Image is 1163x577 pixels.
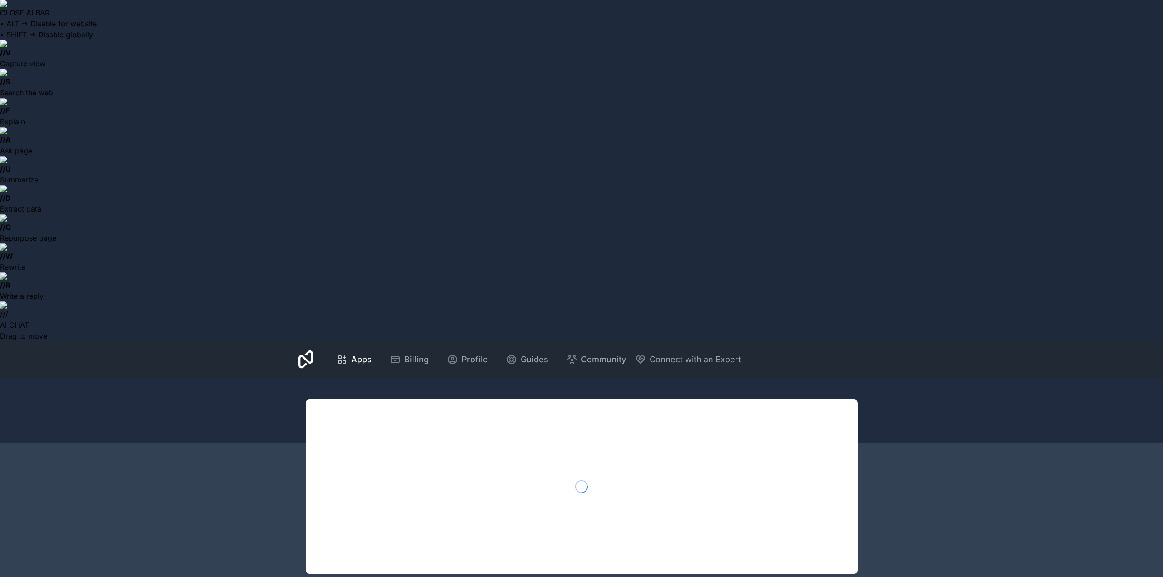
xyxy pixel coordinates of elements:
a: Profile [440,350,495,370]
a: Apps [329,350,379,370]
span: Apps [351,353,372,366]
span: Connect with an Expert [650,353,741,366]
span: Community [581,353,626,366]
a: Community [559,350,633,370]
span: Profile [462,353,488,366]
span: Guides [521,353,548,366]
a: Billing [383,350,436,370]
span: Billing [404,353,429,366]
button: Connect with an Expert [635,353,741,366]
a: Guides [499,350,556,370]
